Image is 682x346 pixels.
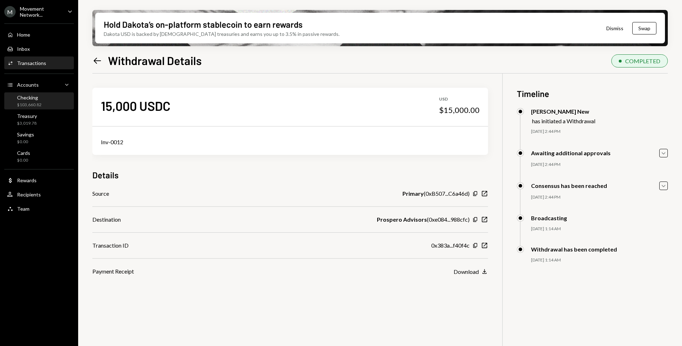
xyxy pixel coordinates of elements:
[531,194,668,200] div: [DATE] 2:44 PM
[4,148,74,165] a: Cards$0.00
[104,18,303,30] div: Hold Dakota’s on-platform stablecoin to earn rewards
[17,177,37,183] div: Rewards
[531,150,611,156] div: Awaiting additional approvals
[531,215,567,221] div: Broadcasting
[101,138,480,146] div: Inv-0012
[377,215,470,224] div: ( 0xe084...988cfc )
[531,226,668,232] div: [DATE] 1:14 AM
[4,129,74,146] a: Savings$0.00
[92,215,121,224] div: Destination
[4,174,74,186] a: Rewards
[597,20,632,37] button: Dismiss
[625,58,660,64] div: COMPLETED
[17,139,34,145] div: $0.00
[531,246,617,253] div: Withdrawal has been completed
[439,105,480,115] div: $15,000.00
[17,46,30,52] div: Inbox
[4,28,74,41] a: Home
[17,131,34,137] div: Savings
[531,162,668,168] div: [DATE] 2:44 PM
[17,82,39,88] div: Accounts
[431,241,470,250] div: 0x383a...f40f4c
[4,42,74,55] a: Inbox
[17,94,42,101] div: Checking
[17,32,30,38] div: Home
[92,241,129,250] div: Transaction ID
[454,268,479,275] div: Download
[454,268,488,276] button: Download
[4,56,74,69] a: Transactions
[402,189,470,198] div: ( 0xB507...C6a46d )
[17,157,30,163] div: $0.00
[92,189,109,198] div: Source
[17,206,29,212] div: Team
[4,202,74,215] a: Team
[531,182,607,189] div: Consensus has been reached
[20,6,62,18] div: Movement Network...
[4,78,74,91] a: Accounts
[531,257,668,263] div: [DATE] 1:14 AM
[531,108,595,115] div: [PERSON_NAME] New
[17,150,30,156] div: Cards
[632,22,656,34] button: Swap
[517,88,668,99] h3: Timeline
[4,111,74,128] a: Treasury$3,019.78
[92,169,119,181] h3: Details
[17,102,42,108] div: $103,660.82
[17,120,37,126] div: $3,019.78
[104,30,340,38] div: Dakota USD is backed by [DEMOGRAPHIC_DATA] treasuries and earns you up to 3.5% in passive rewards.
[531,129,668,135] div: [DATE] 2:44 PM
[92,267,134,276] div: Payment Receipt
[4,188,74,201] a: Recipients
[4,92,74,109] a: Checking$103,660.82
[402,189,424,198] b: Primary
[439,96,480,102] div: USD
[17,60,46,66] div: Transactions
[532,118,595,124] div: has initiated a Withdrawal
[108,53,202,67] h1: Withdrawal Details
[4,6,16,17] div: M
[101,98,170,114] div: 15,000 USDC
[17,191,41,198] div: Recipients
[17,113,37,119] div: Treasury
[377,215,427,224] b: Prospero Advisors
